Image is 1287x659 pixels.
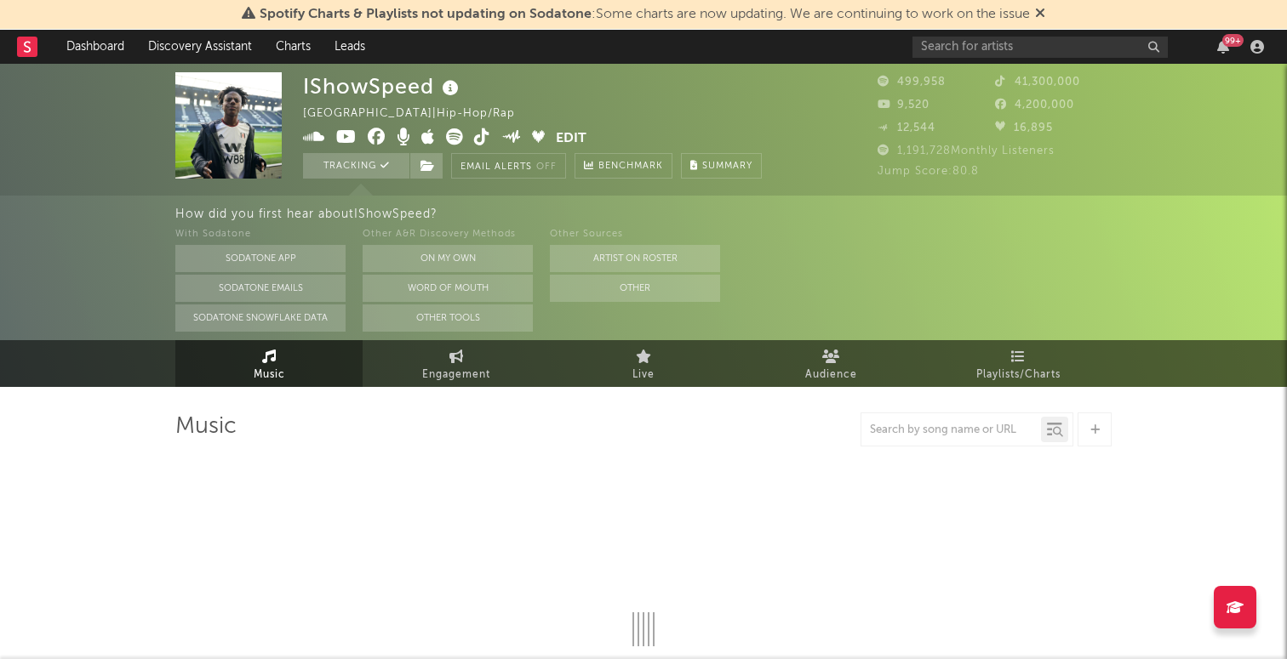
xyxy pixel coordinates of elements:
button: Tracking [303,153,409,179]
span: 16,895 [995,122,1053,134]
span: 12,544 [878,122,935,134]
div: 99 + [1222,34,1244,47]
span: 9,520 [878,99,929,111]
button: Sodatone App [175,245,346,272]
div: IShowSpeed [303,72,463,100]
span: 499,958 [878,77,946,88]
button: Other Tools [363,304,533,332]
div: How did you first hear about IShowSpeed ? [175,204,1287,224]
span: 4,200,000 [995,99,1074,111]
div: Other A&R Discovery Methods [363,224,533,245]
a: Engagement [363,340,550,387]
span: 41,300,000 [995,77,1080,88]
a: Audience [737,340,924,387]
button: Sodatone Emails [175,275,346,302]
div: [GEOGRAPHIC_DATA] | Hip-Hop/Rap [303,104,554,124]
span: 1,191,728 Monthly Listeners [878,145,1055,156]
span: Live [632,365,655,385]
a: Playlists/Charts [924,340,1112,387]
a: Discovery Assistant [136,30,264,64]
span: Audience [805,365,857,385]
span: Jump Score: 80.8 [878,166,979,177]
button: Email AlertsOff [451,153,566,179]
button: On My Own [363,245,533,272]
button: Word Of Mouth [363,275,533,302]
div: Other Sources [550,224,720,245]
span: Benchmark [598,156,663,177]
div: With Sodatone [175,224,346,245]
span: : Some charts are now updating. We are continuing to work on the issue [260,8,1030,21]
button: Other [550,275,720,302]
input: Search by song name or URL [861,423,1041,437]
a: Dashboard [54,30,136,64]
a: Benchmark [575,153,672,179]
span: Summary [702,162,752,171]
button: Artist on Roster [550,245,720,272]
button: Edit [556,128,586,150]
span: Spotify Charts & Playlists not updating on Sodatone [260,8,592,21]
span: Music [254,365,285,385]
span: Engagement [422,365,490,385]
a: Music [175,340,363,387]
input: Search for artists [912,37,1168,58]
em: Off [536,162,557,172]
a: Leads [323,30,377,64]
button: Summary [681,153,762,179]
button: Sodatone Snowflake Data [175,304,346,332]
a: Live [550,340,737,387]
a: Charts [264,30,323,64]
span: Dismiss [1035,8,1045,21]
button: 99+ [1217,40,1229,54]
span: Playlists/Charts [976,365,1061,385]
